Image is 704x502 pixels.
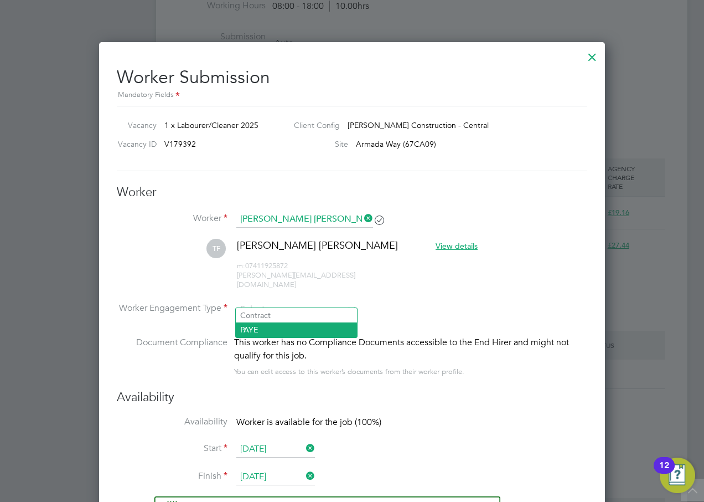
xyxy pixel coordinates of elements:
[117,213,227,224] label: Worker
[285,120,340,130] label: Client Config
[236,441,315,458] input: Select one
[237,270,355,289] span: [PERSON_NAME][EMAIL_ADDRESS][DOMAIN_NAME]
[660,458,695,493] button: Open Resource Center, 12 new notifications
[237,261,288,270] span: 07411925872
[659,465,669,480] div: 12
[285,139,348,149] label: Site
[236,301,356,318] input: Select one
[117,185,587,201] h3: Worker
[117,470,227,482] label: Finish
[236,469,315,485] input: Select one
[117,58,587,101] h2: Worker Submission
[236,211,373,228] input: Search for...
[356,139,436,149] span: Armada Way (67CA09)
[117,443,227,454] label: Start
[117,303,227,314] label: Worker Engagement Type
[237,261,245,270] span: m:
[236,308,357,322] li: Contract
[348,120,489,130] span: [PERSON_NAME] Construction - Central
[237,239,398,252] span: [PERSON_NAME] [PERSON_NAME]
[117,416,227,428] label: Availability
[117,390,587,406] h3: Availability
[236,322,357,337] li: PAYE
[112,120,157,130] label: Vacancy
[164,120,258,130] span: 1 x Labourer/Cleaner 2025
[112,139,157,149] label: Vacancy ID
[436,241,478,251] span: View details
[206,239,226,258] span: TF
[234,365,464,378] div: You can edit access to this worker’s documents from their worker profile.
[236,417,381,428] span: Worker is available for the job (100%)
[234,336,587,362] div: This worker has no Compliance Documents accessible to the End Hirer and might not qualify for thi...
[117,336,227,376] label: Document Compliance
[117,89,587,101] div: Mandatory Fields
[164,139,196,149] span: V179392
